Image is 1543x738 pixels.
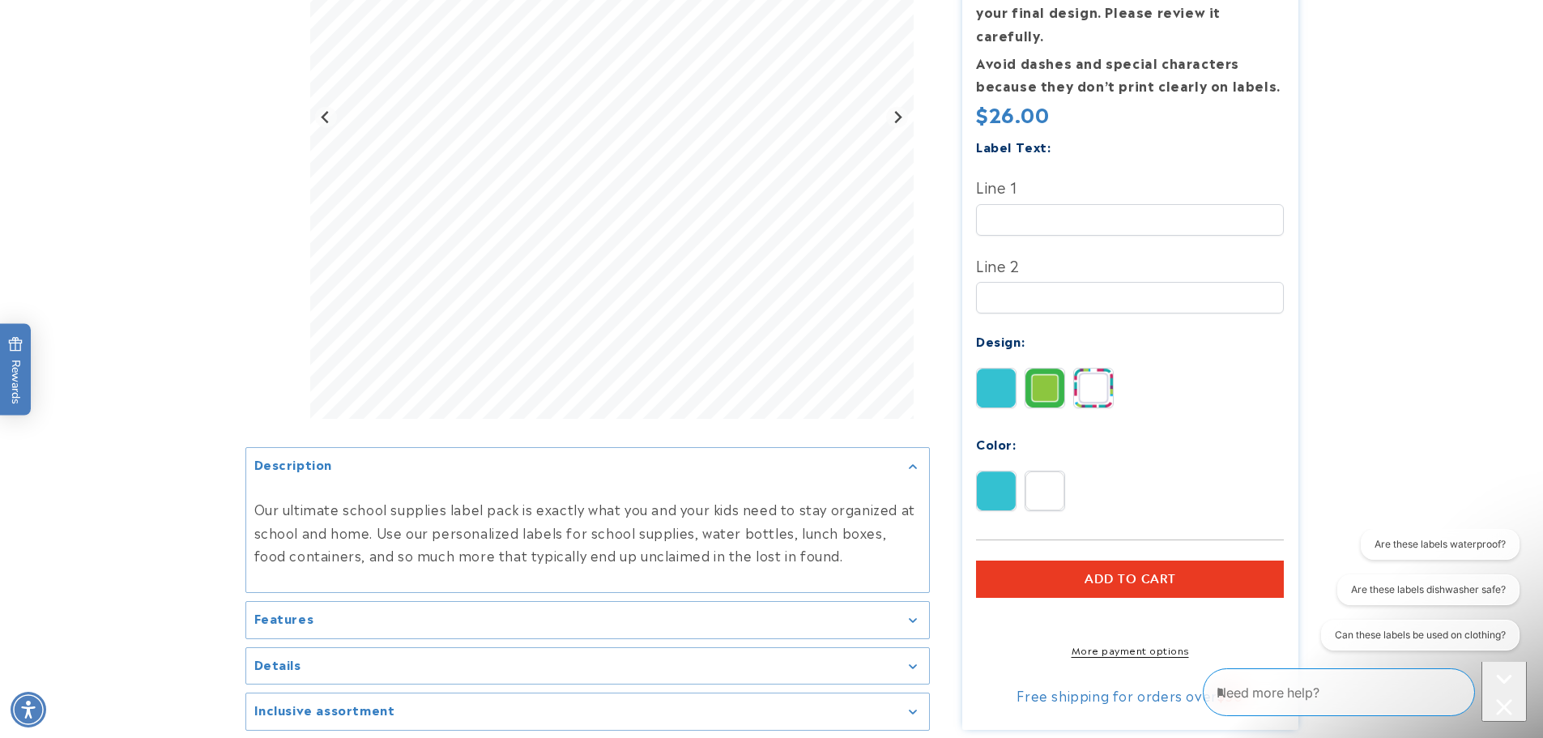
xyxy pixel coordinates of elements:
[254,655,301,672] h2: Details
[977,369,1016,407] img: Solid
[976,331,1025,350] label: Design:
[254,702,395,718] h2: Inclusive assortment
[976,434,1017,453] label: Color:
[976,101,1050,126] span: $26.00
[315,106,337,128] button: Go to last slide
[1203,662,1527,722] iframe: Gorgias Floating Chat
[1025,369,1064,407] img: Border
[976,252,1284,278] label: Line 2
[977,471,1016,510] img: Teal
[976,642,1284,657] a: More payment options
[1074,369,1113,407] img: Stripes
[976,561,1284,598] button: Add to cart
[246,647,929,684] summary: Details
[976,137,1051,156] label: Label Text:
[13,608,205,657] iframe: Sign Up via Text for Offers
[254,497,921,566] p: Our ultimate school supplies label pack is exactly what you and your kids need to stay organized ...
[8,336,23,403] span: Rewards
[246,602,929,638] summary: Features
[886,106,908,128] button: Next slide
[11,692,46,727] div: Accessibility Menu
[976,687,1284,703] div: Free shipping for orders over
[254,456,333,472] h2: Description
[1025,471,1064,510] img: White
[254,610,314,626] h2: Features
[976,173,1284,199] label: Line 1
[1085,572,1176,587] span: Add to cart
[1306,529,1528,665] iframe: Gorgias live chat conversation starters
[246,693,929,730] summary: Inclusive assortment
[246,448,929,484] summary: Description
[976,53,1281,96] strong: Avoid dashes and special characters because they don’t print clearly on labels.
